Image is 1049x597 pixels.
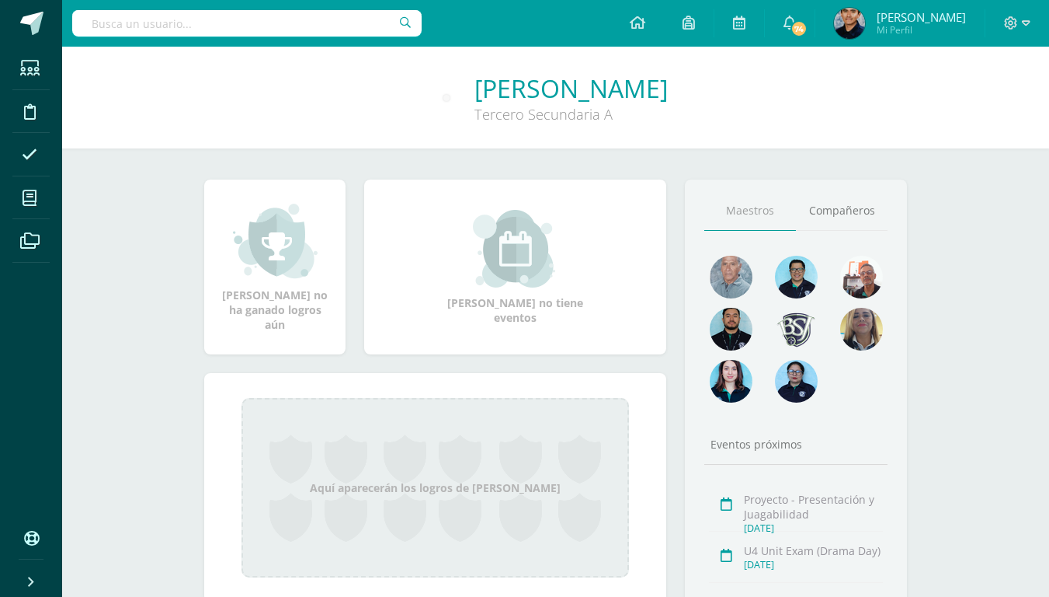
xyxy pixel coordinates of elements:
a: Compañeros [796,191,887,231]
div: [DATE] [744,558,883,571]
div: [PERSON_NAME] no ha ganado logros aún [220,202,330,332]
div: Tercero Secundaria A [474,105,668,124]
img: bed227fd71c3b57e9e7cc03a323db735.png [775,360,818,403]
img: b91405600618b21788a2d1d269212df6.png [840,256,883,298]
a: [PERSON_NAME] [474,72,668,105]
img: 1f9df8322dc8a4a819c6562ad5c2ddfe.png [710,360,752,403]
div: Aquí aparecerán los logros de [PERSON_NAME] [241,398,629,578]
img: achievement_small.png [233,202,318,280]
div: U4 Unit Exam (Drama Day) [744,543,883,558]
input: Busca un usuario... [72,10,422,37]
div: [PERSON_NAME] no tiene eventos [438,210,593,325]
div: [DATE] [744,522,883,535]
img: 55ac31a88a72e045f87d4a648e08ca4b.png [710,256,752,298]
img: 34b7d2815c833d3d4a9d7dedfdeadf41.png [834,8,865,39]
span: Mi Perfil [877,23,966,37]
img: aa9857ee84d8eb936f6c1e33e7ea3df6.png [840,308,883,351]
span: 74 [790,20,807,37]
a: Maestros [704,191,796,231]
img: d483e71d4e13296e0ce68ead86aec0b8.png [775,308,818,351]
img: d220431ed6a2715784848fdc026b3719.png [775,256,818,298]
img: event_small.png [473,210,557,288]
div: Proyecto - Presentación y Juagabilidad [744,492,883,522]
img: 2207c9b573316a41e74c87832a091651.png [710,308,752,351]
span: [PERSON_NAME] [877,9,966,25]
div: Eventos próximos [704,437,887,452]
